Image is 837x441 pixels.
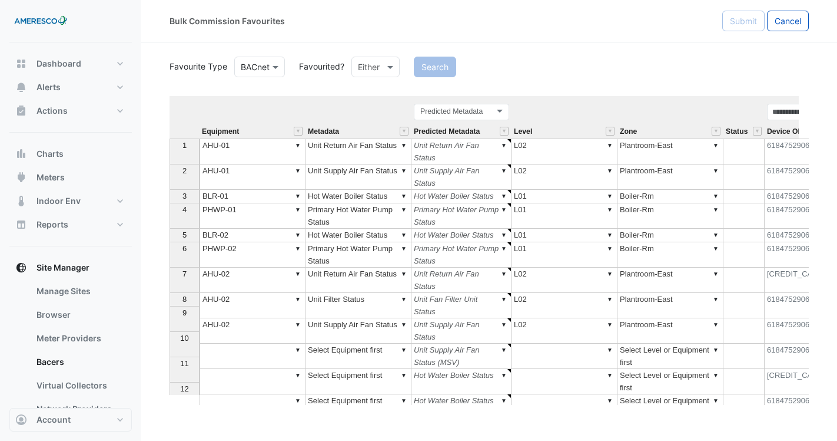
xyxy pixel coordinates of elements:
[617,318,723,344] td: Plantroom-East
[399,268,408,280] div: ▼
[200,164,305,190] td: AHU-01
[305,229,411,242] td: Hot Water Boiler Status
[499,394,509,407] div: ▼
[605,242,615,255] div: ▼
[27,397,132,421] a: Network Providers
[9,408,132,432] button: Account
[170,15,285,27] div: Bulk Commission Favourites
[27,279,132,303] a: Manage Sites
[605,164,615,177] div: ▼
[399,394,408,407] div: ▼
[14,9,67,33] img: Company Logo
[15,219,27,231] app-icon: Reports
[617,242,723,268] td: Boiler-Rm
[511,293,617,318] td: L02
[511,164,617,190] td: L02
[200,203,305,229] td: PHWP-01
[411,164,511,190] td: Unit Supply Air Fan Status
[711,369,720,381] div: ▼
[15,172,27,183] app-icon: Meters
[292,60,344,73] label: Favourited?
[399,203,408,216] div: ▼
[511,268,617,293] td: L02
[182,308,187,317] span: 9
[499,268,509,280] div: ▼
[775,16,801,26] span: Cancel
[36,81,61,93] span: Alerts
[305,203,411,229] td: Primary Hot Water Pump Status
[200,268,305,293] td: AHU-02
[293,190,303,202] div: ▼
[617,229,723,242] td: Boiler-Rm
[182,269,187,278] span: 7
[293,344,303,356] div: ▼
[399,229,408,241] div: ▼
[399,139,408,152] div: ▼
[182,192,187,200] span: 3
[617,139,723,164] td: Plantroom-East
[305,369,411,394] td: Select Equipment first
[200,242,305,268] td: PHWP-02
[711,344,720,356] div: ▼
[399,293,408,305] div: ▼
[767,11,809,31] button: Cancel
[399,242,408,255] div: ▼
[767,128,823,136] span: Device Object Id
[411,369,511,394] td: Hot Water Boiler Status
[605,203,615,216] div: ▼
[293,139,303,152] div: ▼
[9,75,132,99] button: Alerts
[511,203,617,229] td: L01
[293,394,303,407] div: ▼
[305,242,411,268] td: Primary Hot Water Pump Status
[617,268,723,293] td: Plantroom-East
[200,318,305,344] td: AHU-02
[511,229,617,242] td: L01
[605,369,615,381] div: ▼
[180,334,188,343] span: 10
[605,139,615,152] div: ▼
[499,344,509,356] div: ▼
[305,394,411,420] td: Select Equipment first
[293,369,303,381] div: ▼
[36,414,71,426] span: Account
[305,268,411,293] td: Unit Return Air Fan Status
[617,164,723,190] td: Plantroom-East
[293,293,303,305] div: ▼
[27,350,132,374] a: Bacers
[711,229,720,241] div: ▼
[511,190,617,203] td: L01
[308,128,339,136] span: Metadata
[399,190,408,202] div: ▼
[36,219,68,231] span: Reports
[200,293,305,318] td: AHU-02
[293,318,303,331] div: ▼
[499,293,509,305] div: ▼
[399,344,408,356] div: ▼
[499,229,509,241] div: ▼
[514,128,532,136] span: Level
[182,244,187,253] span: 6
[399,318,408,331] div: ▼
[305,318,411,344] td: Unit Supply Air Fan Status
[511,242,617,268] td: L01
[305,344,411,369] td: Select Equipment first
[499,203,509,216] div: ▼
[605,344,615,356] div: ▼
[411,268,511,293] td: Unit Return Air Fan Status
[182,231,187,239] span: 5
[305,293,411,318] td: Unit Filter Status
[36,172,65,183] span: Meters
[9,52,132,75] button: Dashboard
[711,139,720,152] div: ▼
[293,164,303,177] div: ▼
[711,268,720,280] div: ▼
[9,99,132,123] button: Actions
[411,139,511,164] td: Unit Return Air Fan Status
[411,203,511,229] td: Primary Hot Water Pump Status
[399,164,408,177] div: ▼
[15,81,27,93] app-icon: Alerts
[200,190,305,203] td: BLR-01
[711,394,720,407] div: ▼
[605,268,615,280] div: ▼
